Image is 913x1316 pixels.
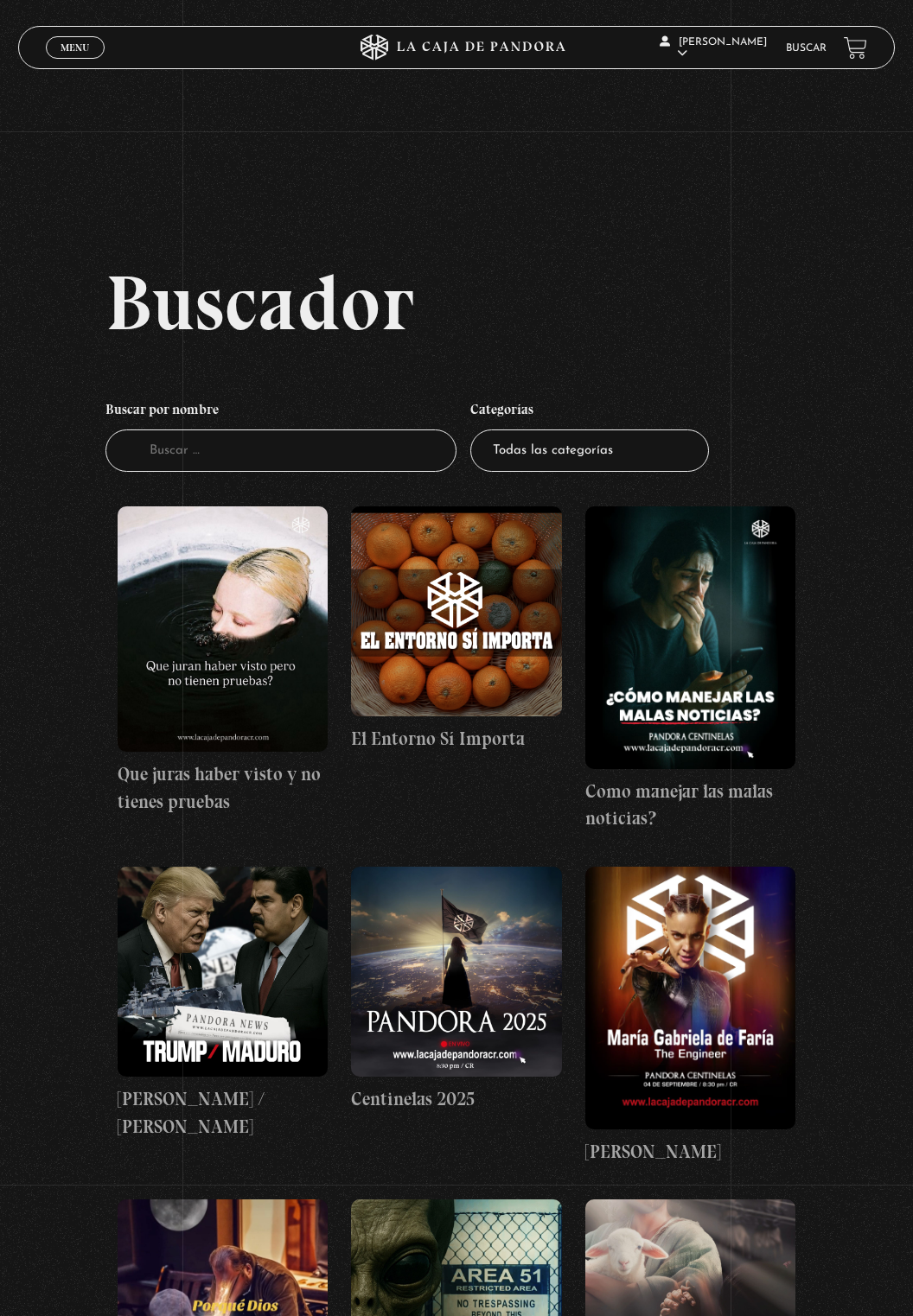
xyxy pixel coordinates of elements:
[660,37,767,59] span: [PERSON_NAME]
[61,42,89,53] span: Menu
[585,1138,795,1166] h4: [PERSON_NAME]
[54,57,95,69] span: Cerrar
[351,725,561,753] h4: El Entorno Sí Importa
[118,1085,328,1140] h4: [PERSON_NAME] / [PERSON_NAME]
[585,506,795,832] a: Como manejar las malas noticias?
[351,1085,561,1113] h4: Centinelas 2025
[844,36,867,60] a: View your shopping cart
[351,867,561,1113] a: Centinelas 2025
[118,867,328,1140] a: [PERSON_NAME] / [PERSON_NAME]
[585,778,795,832] h4: Como manejar las malas noticias?
[118,760,328,815] h4: Que juras haber visto y no tienes pruebas
[786,43,827,54] a: Buscar
[585,867,795,1166] a: [PERSON_NAME]
[470,393,709,429] h4: Categorías
[105,264,894,341] h2: Buscador
[351,506,561,753] a: El Entorno Sí Importa
[105,393,456,429] h4: Buscar por nombre
[118,506,328,816] a: Que juras haber visto y no tienes pruebas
